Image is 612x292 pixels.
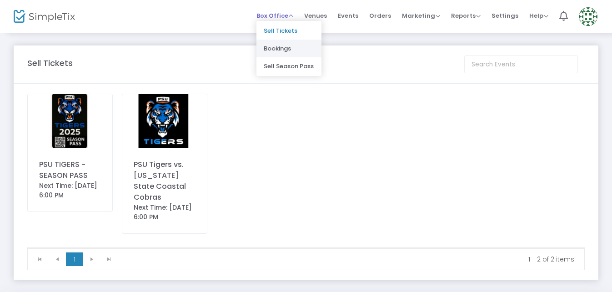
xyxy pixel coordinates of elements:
span: Page 1 [66,252,83,266]
m-panel-title: Sell Tickets [27,57,73,69]
input: Search Events [464,55,578,73]
span: Orders [369,4,391,27]
span: Settings [492,4,518,27]
span: Events [338,4,358,27]
span: Marketing [402,11,440,20]
div: Next Time: [DATE] 6:00 PM [39,181,101,200]
div: PSU Tigers vs. [US_STATE] State Coastal Cobras [134,159,196,203]
img: 6389303652709208652025SEASONPASS.png [28,94,112,148]
span: Venues [304,4,327,27]
img: 638919796198266456LOGO.PNG [122,94,207,148]
kendo-pager-info: 1 - 2 of 2 items [124,255,574,264]
li: Sell Tickets [256,22,321,40]
div: Next Time: [DATE] 6:00 PM [134,203,196,222]
li: Sell Season Pass [256,57,321,75]
span: Reports [451,11,481,20]
div: PSU TIGERS - SEASON PASS [39,159,101,181]
span: Help [529,11,548,20]
li: Bookings [256,40,321,57]
span: Box Office [256,11,293,20]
